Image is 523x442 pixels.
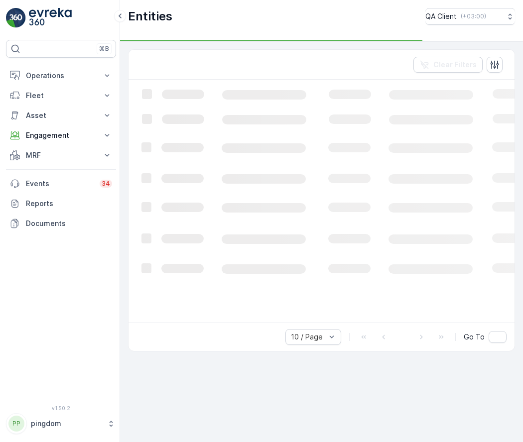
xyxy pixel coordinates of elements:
[6,125,116,145] button: Engagement
[26,199,112,209] p: Reports
[413,57,483,73] button: Clear Filters
[6,8,26,28] img: logo
[102,180,110,188] p: 34
[461,12,486,20] p: ( +03:00 )
[128,8,172,24] p: Entities
[6,86,116,106] button: Fleet
[464,332,485,342] span: Go To
[26,150,96,160] p: MRF
[433,60,477,70] p: Clear Filters
[6,66,116,86] button: Operations
[425,11,457,21] p: QA Client
[26,219,112,228] p: Documents
[6,145,116,165] button: MRF
[26,130,96,140] p: Engagement
[6,405,116,411] span: v 1.50.2
[425,8,515,25] button: QA Client(+03:00)
[26,71,96,81] p: Operations
[26,91,96,101] p: Fleet
[8,416,24,432] div: PP
[6,413,116,434] button: PPpingdom
[6,174,116,194] a: Events34
[99,45,109,53] p: ⌘B
[6,106,116,125] button: Asset
[26,179,94,189] p: Events
[26,110,96,120] p: Asset
[6,214,116,233] a: Documents
[6,194,116,214] a: Reports
[31,419,102,429] p: pingdom
[29,8,72,28] img: logo_light-DOdMpM7g.png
